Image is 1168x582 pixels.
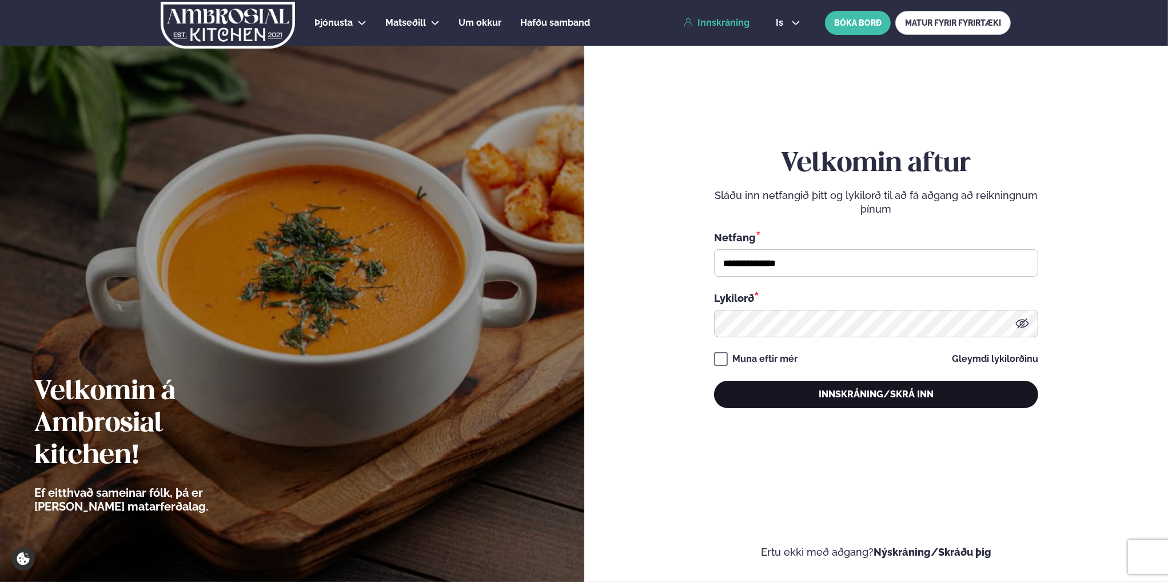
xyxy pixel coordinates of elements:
[34,376,272,472] h2: Velkomin á Ambrosial kitchen!
[776,18,787,27] span: is
[895,11,1011,35] a: MATUR FYRIR FYRIRTÆKI
[385,17,426,28] span: Matseðill
[11,547,35,571] a: Cookie settings
[874,546,991,558] a: Nýskráning/Skráðu þig
[160,2,296,49] img: logo
[459,17,501,28] span: Um okkur
[520,17,590,28] span: Hafðu samband
[619,545,1134,559] p: Ertu ekki með aðgang?
[714,290,1038,305] div: Lykilorð
[520,16,590,30] a: Hafðu samband
[684,18,750,28] a: Innskráning
[714,148,1038,180] h2: Velkomin aftur
[714,381,1038,408] button: Innskráning/Skrá inn
[767,18,810,27] button: is
[714,230,1038,245] div: Netfang
[459,16,501,30] a: Um okkur
[952,354,1038,364] a: Gleymdi lykilorðinu
[314,16,353,30] a: Þjónusta
[714,189,1038,216] p: Sláðu inn netfangið þitt og lykilorð til að fá aðgang að reikningnum þínum
[314,17,353,28] span: Þjónusta
[825,11,891,35] button: BÓKA BORÐ
[385,16,426,30] a: Matseðill
[34,486,272,513] p: Ef eitthvað sameinar fólk, þá er [PERSON_NAME] matarferðalag.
